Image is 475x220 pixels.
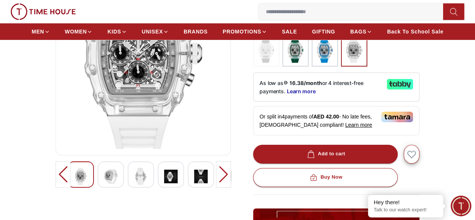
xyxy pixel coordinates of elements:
[253,168,398,187] button: Buy Now
[134,168,148,185] img: Kenneth Scott Men's Multi Function Ivory Dial Watch - K25103-ZSBI
[387,28,443,35] span: Back To School Sale
[74,168,87,185] img: Kenneth Scott Men's Multi Function Ivory Dial Watch - K25103-ZSBI
[11,3,76,20] img: ...
[184,25,208,38] a: BRANDS
[312,25,335,38] a: GIFTING
[107,28,121,35] span: KIDS
[350,25,372,38] a: BAGS
[194,168,208,185] img: Kenneth Scott Men's Multi Function Ivory Dial Watch - K25103-ZSBI
[350,28,366,35] span: BAGS
[345,39,363,63] img: ...
[345,122,372,128] span: Learn more
[32,28,44,35] span: MEN
[313,114,339,120] span: AED 42.00
[286,39,305,63] img: ...
[387,25,443,38] a: Back To School Sale
[451,196,471,216] div: Chat Widget
[257,39,276,63] img: ...
[142,28,163,35] span: UNISEX
[65,28,87,35] span: WOMEN
[312,28,335,35] span: GIFTING
[374,199,437,206] div: Hey there!
[223,25,267,38] a: PROMOTIONS
[381,112,413,122] img: Tamara
[306,150,345,158] div: Add to cart
[32,25,50,38] a: MEN
[223,28,261,35] span: PROMOTIONS
[107,25,127,38] a: KIDS
[315,39,334,63] img: ...
[184,28,208,35] span: BRANDS
[104,168,118,185] img: Kenneth Scott Men's Multi Function Ivory Dial Watch - K25103-ZSBI
[253,106,419,135] div: Or split in 4 payments of - No late fees, [DEMOGRAPHIC_DATA] compliant!
[142,25,169,38] a: UNISEX
[308,173,342,182] div: Buy Now
[374,207,437,213] p: Talk to our watch expert!
[253,145,398,164] button: Add to cart
[164,168,178,185] img: Kenneth Scott Men's Multi Function Ivory Dial Watch - K25103-ZSBI
[282,28,297,35] span: SALE
[65,25,93,38] a: WOMEN
[282,25,297,38] a: SALE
